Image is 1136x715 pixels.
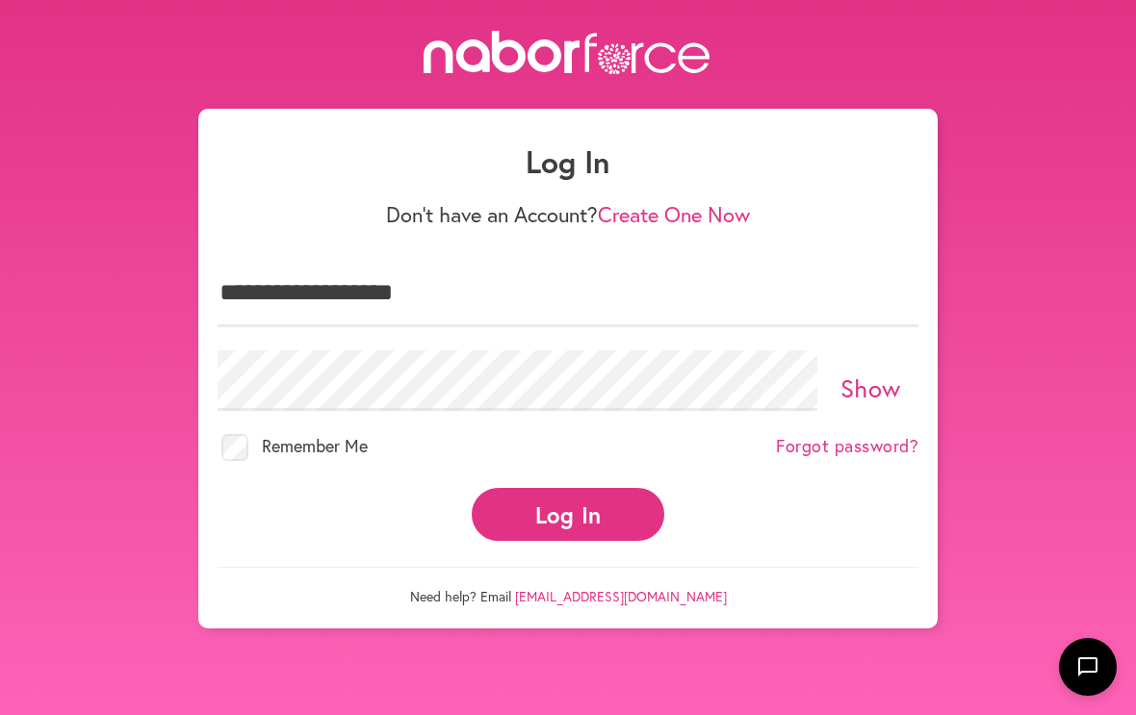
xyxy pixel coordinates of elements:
[472,488,664,541] button: Log In
[218,567,918,605] p: Need help? Email
[598,200,750,228] a: Create One Now
[218,143,918,180] h1: Log In
[515,587,727,605] a: [EMAIL_ADDRESS][DOMAIN_NAME]
[262,434,368,457] span: Remember Me
[840,371,901,404] a: Show
[776,436,918,457] a: Forgot password?
[218,202,918,227] p: Don't have an Account?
